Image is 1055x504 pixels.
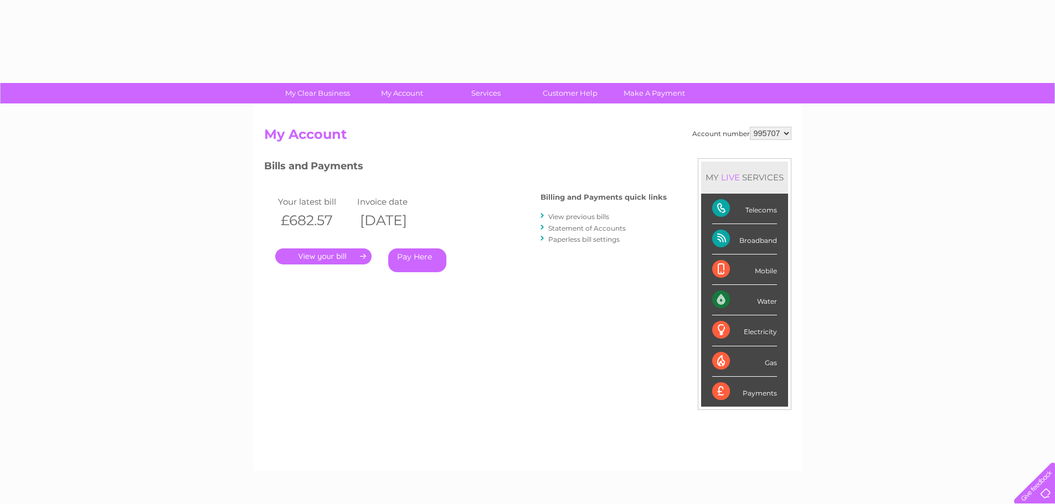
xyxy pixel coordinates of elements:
div: Water [712,285,777,315]
a: Pay Here [388,248,446,272]
div: Mobile [712,254,777,285]
a: Make A Payment [609,83,700,103]
th: £682.57 [275,209,355,232]
h4: Billing and Payments quick links [541,193,667,201]
td: Invoice date [354,194,434,209]
a: View previous bills [548,212,609,221]
a: Paperless bill settings [548,235,620,243]
a: Statement of Accounts [548,224,626,232]
div: LIVE [719,172,742,183]
a: My Clear Business [272,83,363,103]
div: Gas [712,346,777,377]
h3: Bills and Payments [264,158,667,178]
div: Account number [692,127,791,140]
a: Customer Help [524,83,616,103]
h2: My Account [264,127,791,148]
a: . [275,248,372,264]
div: MY SERVICES [701,162,788,193]
a: My Account [356,83,447,103]
div: Broadband [712,224,777,254]
div: Payments [712,377,777,407]
div: Electricity [712,315,777,346]
td: Your latest bill [275,194,355,209]
th: [DATE] [354,209,434,232]
a: Services [440,83,532,103]
div: Telecoms [712,194,777,224]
